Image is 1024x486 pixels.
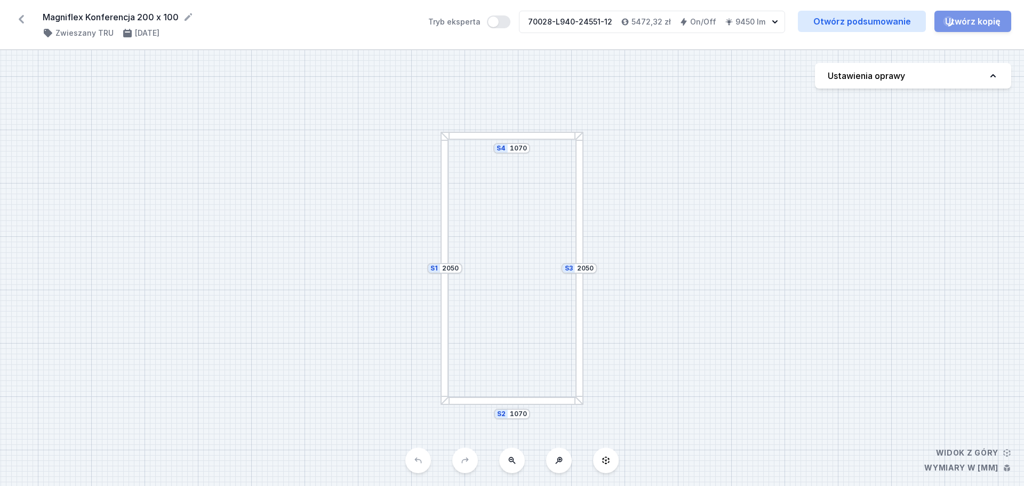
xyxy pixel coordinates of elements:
h4: On/Off [690,17,716,27]
a: Otwórz podsumowanie [798,11,926,32]
button: Tryb eksperta [487,15,510,28]
label: Tryb eksperta [428,15,510,28]
h4: Ustawienia oprawy [828,69,905,82]
input: Wymiar [mm] [510,144,527,153]
div: 70028-L940-24551-12 [528,17,612,27]
h4: 5472,32 zł [631,17,671,27]
h4: 9450 lm [735,17,765,27]
button: 70028-L940-24551-125472,32 złOn/Off9450 lm [519,11,785,33]
button: Edytuj nazwę projektu [183,12,194,22]
h4: [DATE] [135,28,159,38]
form: Magniflex Konferencja 200 x 100 [43,11,415,23]
h4: Zwieszany TRU [55,28,114,38]
input: Wymiar [mm] [577,264,594,273]
input: Wymiar [mm] [442,264,459,273]
button: Ustawienia oprawy [815,63,1011,89]
input: Wymiar [mm] [510,410,527,418]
